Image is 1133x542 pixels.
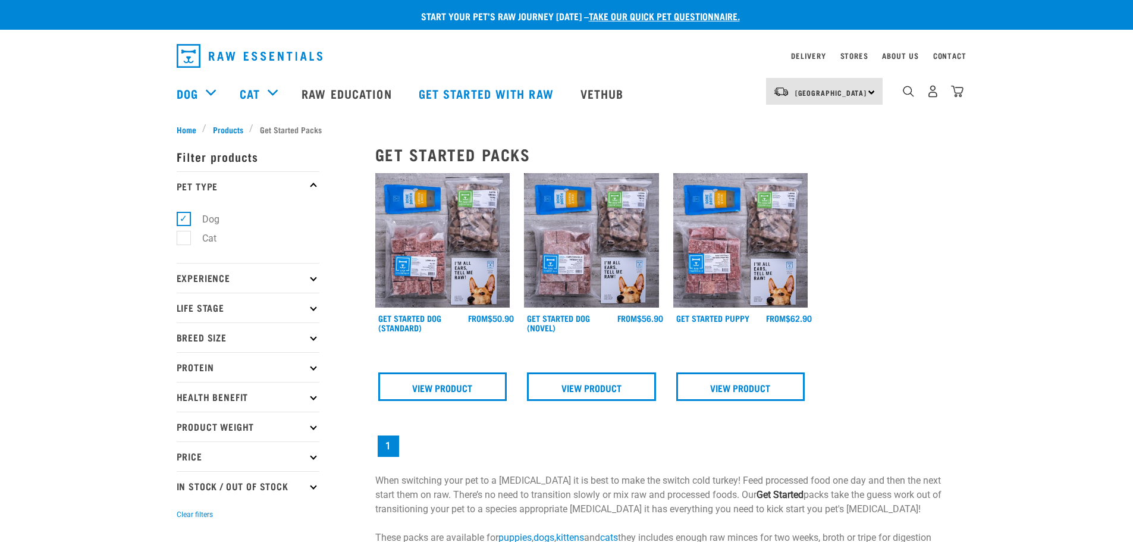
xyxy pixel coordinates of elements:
span: Home [177,123,196,136]
a: Dog [177,84,198,102]
a: Raw Education [290,70,406,117]
a: Products [206,123,249,136]
span: [GEOGRAPHIC_DATA] [795,90,867,95]
img: van-moving.png [773,86,789,97]
a: About Us [882,54,918,58]
a: Page 1 [378,436,399,457]
p: Life Stage [177,293,319,322]
p: Protein [177,352,319,382]
a: Cat [240,84,260,102]
img: NPS Puppy Update [673,173,808,308]
nav: pagination [375,433,957,459]
h2: Get Started Packs [375,145,957,164]
span: Products [213,123,243,136]
img: user.png [927,85,939,98]
img: NSP Dog Novel Update [524,173,659,308]
a: Get Started Dog (Novel) [527,316,590,330]
button: Clear filters [177,509,213,520]
a: View Product [527,372,656,401]
a: View Product [378,372,507,401]
a: Home [177,123,203,136]
a: Stores [840,54,868,58]
label: Dog [183,212,224,227]
a: Vethub [569,70,639,117]
a: Get Started Puppy [676,316,749,320]
p: Experience [177,263,319,293]
a: Get started with Raw [407,70,569,117]
p: Filter products [177,142,319,171]
a: View Product [676,372,805,401]
p: Breed Size [177,322,319,352]
a: take our quick pet questionnaire. [589,13,740,18]
div: $62.90 [766,314,812,323]
p: In Stock / Out Of Stock [177,471,319,501]
img: home-icon@2x.png [951,85,963,98]
a: Get Started Dog (Standard) [378,316,441,330]
div: $56.90 [617,314,663,323]
nav: dropdown navigation [167,39,966,73]
nav: breadcrumbs [177,123,957,136]
span: FROM [468,316,488,320]
p: Price [177,441,319,471]
p: Product Weight [177,412,319,441]
span: FROM [617,316,637,320]
a: Delivery [791,54,826,58]
img: Raw Essentials Logo [177,44,322,68]
div: $50.90 [468,314,514,323]
span: FROM [766,316,786,320]
img: NSP Dog Standard Update [375,173,510,308]
label: Cat [183,231,221,246]
strong: Get Started [757,489,804,500]
a: Contact [933,54,966,58]
img: home-icon-1@2x.png [903,86,914,97]
p: Health Benefit [177,382,319,412]
p: Pet Type [177,171,319,201]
